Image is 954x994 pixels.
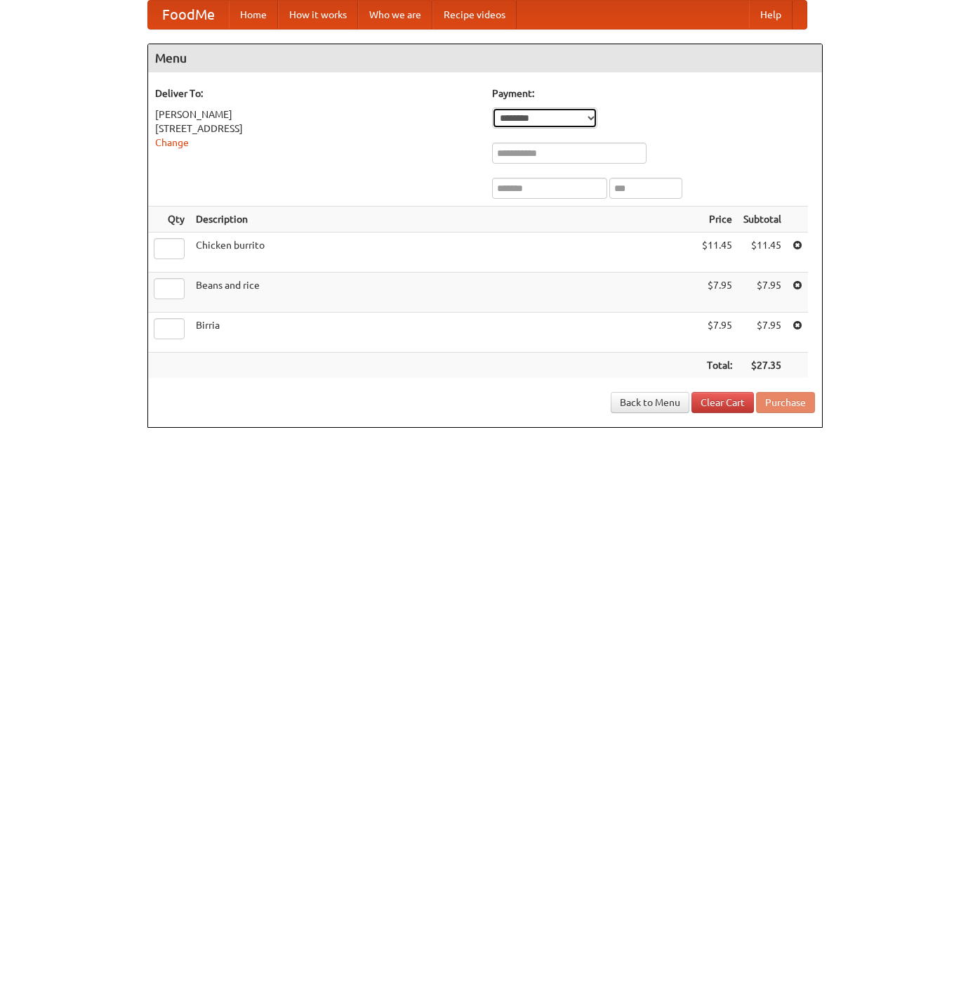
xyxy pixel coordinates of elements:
a: Home [229,1,278,29]
td: Birria [190,313,696,353]
h5: Payment: [492,86,815,100]
th: Qty [148,207,190,233]
td: $11.45 [696,233,738,273]
td: Beans and rice [190,273,696,313]
a: Back to Menu [611,392,689,413]
td: $7.95 [738,313,787,353]
td: $7.95 [738,273,787,313]
th: Subtotal [738,207,787,233]
h5: Deliver To: [155,86,478,100]
a: Who we are [358,1,432,29]
a: Clear Cart [691,392,754,413]
th: $27.35 [738,353,787,379]
a: Help [749,1,793,29]
a: FoodMe [148,1,229,29]
a: Change [155,137,189,148]
td: Chicken burrito [190,233,696,273]
td: $7.95 [696,313,738,353]
div: [STREET_ADDRESS] [155,122,478,136]
a: How it works [278,1,358,29]
h4: Menu [148,44,822,72]
th: Description [190,207,696,233]
th: Price [696,207,738,233]
a: Recipe videos [432,1,517,29]
th: Total: [696,353,738,379]
td: $11.45 [738,233,787,273]
td: $7.95 [696,273,738,313]
div: [PERSON_NAME] [155,107,478,122]
button: Purchase [756,392,815,413]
